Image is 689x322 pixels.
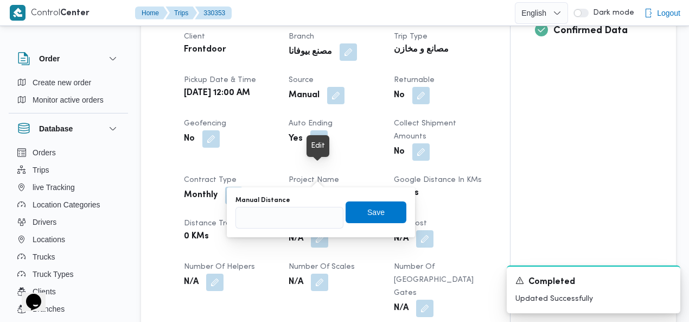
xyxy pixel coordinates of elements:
button: Trips [13,161,124,179]
span: Trips [33,163,49,176]
span: Locations [33,233,65,246]
span: Completed [528,276,575,289]
h3: Confirmed Data [553,23,652,38]
span: Monitor active orders [33,93,104,106]
button: Monitor active orders [13,91,124,109]
button: Orders [13,144,124,161]
span: Branch [289,33,314,40]
span: Create new order [33,76,91,89]
b: مصنع بيوفانا [289,46,332,59]
span: Auto Ending [289,120,333,127]
h3: Order [39,52,60,65]
span: Location Categories [33,198,100,211]
span: Orders [33,146,56,159]
b: Yes [289,132,303,146]
button: Drivers [13,213,124,231]
span: Distance Traveled [184,220,251,227]
b: Frontdoor [184,43,226,56]
b: N/A [394,302,409,315]
b: No [394,89,405,102]
span: Google distance in KMs [394,176,482,184]
button: live Tracking [13,179,124,196]
div: Notification [515,275,672,289]
button: Truck Types [13,266,124,283]
b: No [394,146,405,159]
button: Home [135,7,168,20]
b: N/A [289,232,303,245]
b: [DATE] 12:00 AM [184,87,250,100]
button: Logout [640,2,685,24]
label: Manual Distance [235,196,290,205]
button: Locations [13,231,124,248]
b: N/A [184,276,199,289]
img: X8yXhbKr1z7QwAAAABJRU5ErkJggg== [10,5,25,21]
span: Number of Helpers [184,263,255,270]
b: 0 KMs [394,187,419,200]
button: 330353 [195,7,232,20]
span: Dark mode [589,9,634,17]
b: مصانع و مخازن [394,43,449,56]
button: Order [17,52,119,65]
span: Contract Type [184,176,237,184]
span: Number of Scales [289,263,355,270]
span: Project Name [289,176,339,184]
button: Create new order [13,74,124,91]
b: N/A [289,276,303,289]
b: Monthly [184,189,218,202]
span: Drivers [33,216,56,229]
span: Branches [33,302,65,315]
span: Returnable [394,77,435,84]
button: Branches [13,300,124,318]
b: 0 KMs [184,230,209,243]
span: Truck Types [33,268,73,281]
button: Save [346,201,406,223]
span: Client [184,33,205,40]
button: Database [17,122,119,135]
span: Trucks [33,250,55,263]
b: No [184,132,195,146]
b: Manual [289,89,320,102]
span: Geofencing [184,120,226,127]
b: N/A [394,232,409,245]
button: Clients [13,283,124,300]
div: Edit [311,140,325,153]
button: Location Categories [13,196,124,213]
b: Center [60,9,90,17]
h3: Database [39,122,73,135]
span: Number of [GEOGRAPHIC_DATA] Gates [394,263,474,296]
span: Collect Shipment Amounts [394,120,456,140]
iframe: chat widget [11,279,46,311]
span: Save [367,206,385,219]
span: Trip Type [394,33,428,40]
p: Updated Successfully [515,293,672,305]
b: frontdoor [289,187,330,200]
span: Source [289,77,314,84]
button: Trips [165,7,197,20]
span: live Tracking [33,181,75,194]
button: Trucks [13,248,124,266]
span: Pickup date & time [184,77,256,84]
span: Logout [657,7,680,20]
div: Order [9,74,128,113]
